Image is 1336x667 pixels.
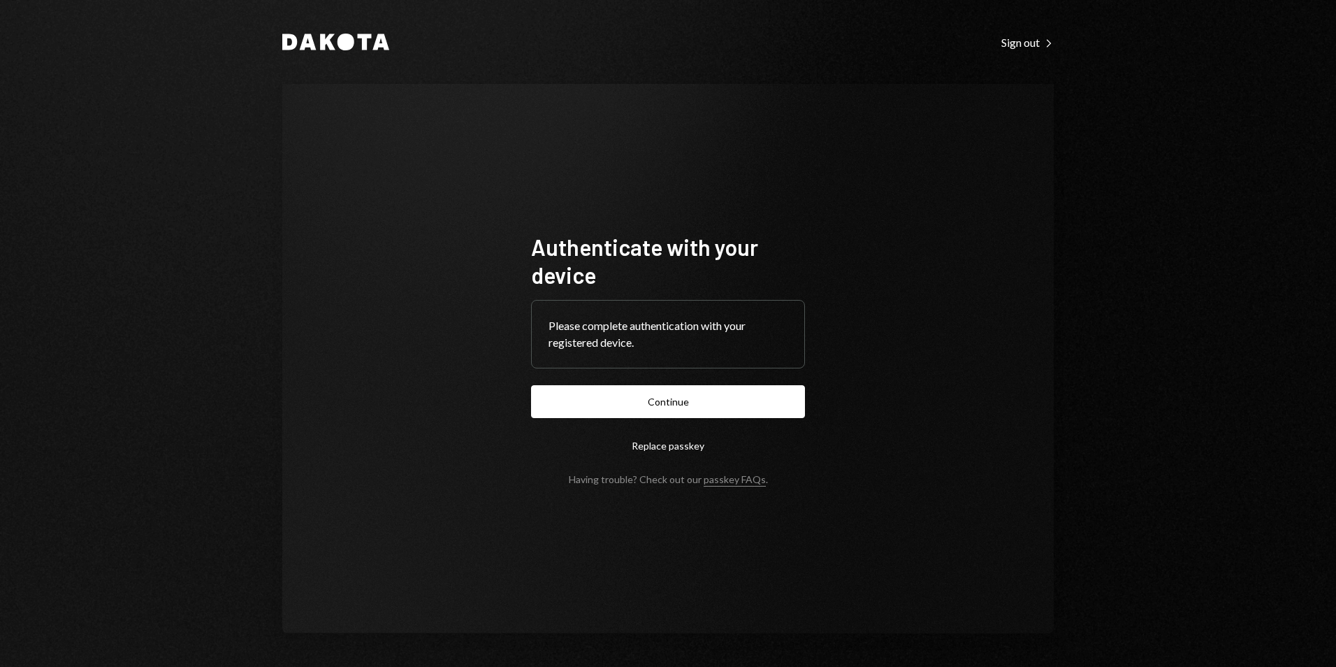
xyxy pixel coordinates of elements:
[531,429,805,462] button: Replace passkey
[549,317,787,351] div: Please complete authentication with your registered device.
[531,233,805,289] h1: Authenticate with your device
[704,473,766,487] a: passkey FAQs
[1001,36,1054,50] div: Sign out
[531,385,805,418] button: Continue
[1001,34,1054,50] a: Sign out
[569,473,768,485] div: Having trouble? Check out our .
